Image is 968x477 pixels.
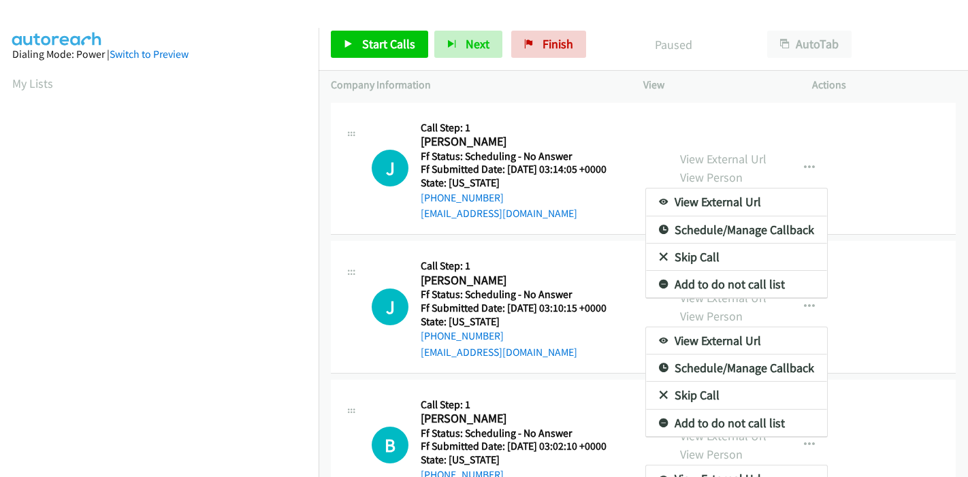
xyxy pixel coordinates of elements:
[12,46,306,63] div: Dialing Mode: Power |
[646,327,827,355] a: View External Url
[646,382,827,409] a: Skip Call
[110,48,189,61] a: Switch to Preview
[646,355,827,382] a: Schedule/Manage Callback
[646,244,827,271] a: Skip Call
[646,216,827,244] a: Schedule/Manage Callback
[12,76,53,91] a: My Lists
[646,188,827,216] a: View External Url
[646,271,827,298] a: Add to do not call list
[646,410,827,437] a: Add to do not call list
